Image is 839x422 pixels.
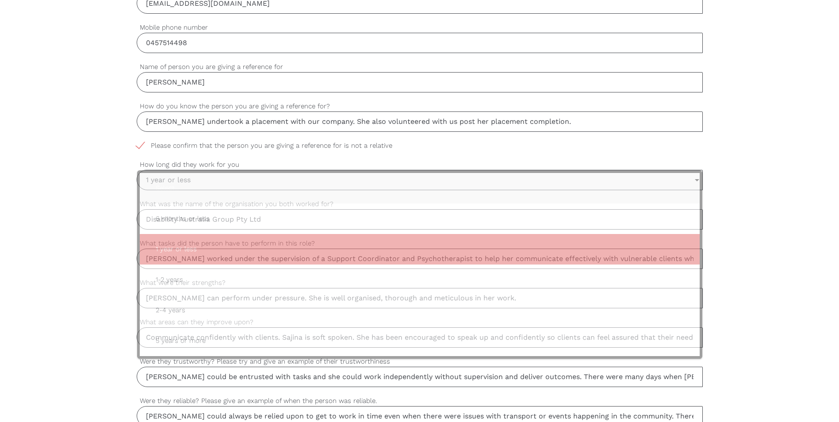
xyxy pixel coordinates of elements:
span: 1 year or less [149,238,691,260]
label: Were they trustworthy? Please try and give an example of their trustworthiness [137,357,703,367]
span: 5 years or more [149,330,691,352]
label: Mobile phone number [137,23,703,33]
span: 2-4 years [149,299,691,321]
label: What areas can they improve upon? [137,317,703,327]
span: 6 months or less [149,208,691,230]
span: Please confirm that the person you are giving a reference for is not a relative [137,141,409,151]
label: What was the name of the organisation you both worked for? [137,199,703,209]
label: How do you know the person you are giving a reference for? [137,101,703,111]
label: What tasks did the person have to perform in this role? [137,238,703,249]
label: Were they reliable? Please give an example of when the person was reliable. [137,396,703,406]
label: What were their strengths? [137,278,703,288]
span: 1-2 years [149,269,691,291]
label: How long did they work for you [137,160,703,170]
span: Select... [149,177,691,199]
label: Name of person you are giving a reference for [137,62,703,72]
